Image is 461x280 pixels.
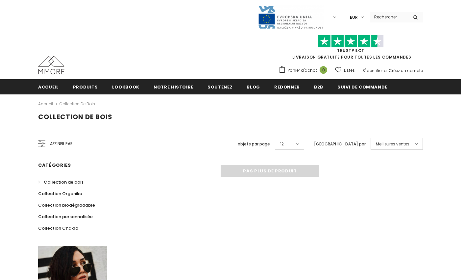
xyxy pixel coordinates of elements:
span: EUR [350,14,358,21]
a: Javni Razpis [258,14,324,20]
a: Listes [335,64,355,76]
span: Lookbook [112,84,139,90]
a: Lookbook [112,79,139,94]
a: Collection de bois [59,101,95,107]
label: [GEOGRAPHIC_DATA] par [314,141,366,147]
a: Collection Organika [38,188,82,199]
span: Suivi de commande [337,84,387,90]
a: Blog [247,79,260,94]
span: Collection de bois [44,179,84,185]
a: Collection biodégradable [38,199,95,211]
span: soutenez [207,84,232,90]
a: B2B [314,79,323,94]
a: Collection de bois [38,176,84,188]
span: Catégories [38,162,71,168]
a: Collection Chakra [38,222,78,234]
span: 12 [280,141,284,147]
a: TrustPilot [337,48,364,53]
span: Collection biodégradable [38,202,95,208]
input: Search Site [370,12,408,22]
span: or [384,68,388,73]
span: Blog [247,84,260,90]
span: Collection personnalisée [38,214,93,220]
a: S'identifier [362,68,383,73]
span: 0 [320,66,327,74]
a: Panier d'achat 0 [279,65,330,75]
a: soutenez [207,79,232,94]
span: Accueil [38,84,59,90]
label: objets par page [238,141,270,147]
span: Redonner [274,84,300,90]
a: Suivi de commande [337,79,387,94]
a: Collection personnalisée [38,211,93,222]
span: Meilleures ventes [376,141,409,147]
img: Faites confiance aux étoiles pilotes [318,35,384,48]
span: LIVRAISON GRATUITE POUR TOUTES LES COMMANDES [279,38,423,60]
span: Affiner par [50,140,73,147]
span: Collection Organika [38,191,82,197]
span: B2B [314,84,323,90]
span: Panier d'achat [288,67,317,74]
span: Collection de bois [38,112,112,121]
img: Javni Razpis [258,5,324,29]
span: Produits [73,84,98,90]
a: Accueil [38,79,59,94]
a: Notre histoire [154,79,193,94]
img: Cas MMORE [38,56,64,74]
span: Notre histoire [154,84,193,90]
a: Accueil [38,100,53,108]
a: Produits [73,79,98,94]
a: Créez un compte [389,68,423,73]
a: Redonner [274,79,300,94]
span: Collection Chakra [38,225,78,231]
span: Listes [344,67,355,74]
